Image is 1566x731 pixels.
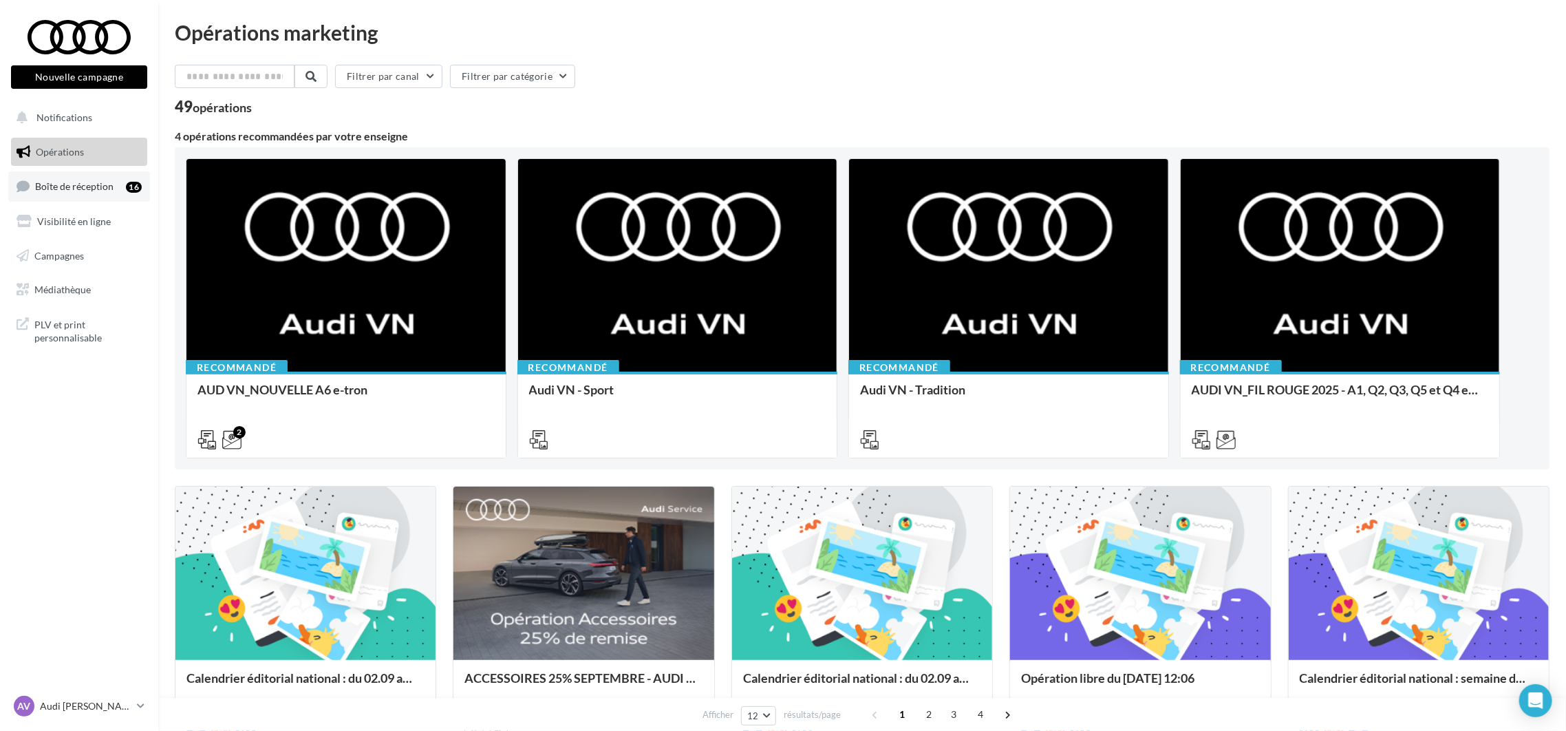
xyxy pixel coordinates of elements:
button: Nouvelle campagne [11,65,147,89]
div: Opérations marketing [175,22,1549,43]
a: Boîte de réception16 [8,171,150,201]
span: AV [18,699,31,713]
div: Calendrier éditorial national : du 02.09 au 09.09 [743,671,981,699]
div: Recommandé [186,360,288,375]
div: Recommandé [848,360,950,375]
span: 3 [943,703,965,725]
div: Opération libre du [DATE] 12:06 [1021,671,1259,699]
span: 2 [919,703,941,725]
div: Calendrier éditorial national : semaine du 25.08 au 31.08 [1300,671,1538,699]
span: résultats/page [784,708,841,721]
button: 12 [741,706,776,725]
a: Médiathèque [8,275,150,304]
div: 2 [233,426,246,438]
div: opérations [193,101,252,114]
div: Recommandé [517,360,619,375]
button: Filtrer par canal [335,65,442,88]
span: Afficher [702,708,733,721]
a: Opérations [8,138,150,167]
div: Audi VN - Sport [529,383,826,410]
span: Opérations [36,146,84,158]
div: Open Intercom Messenger [1519,684,1552,717]
span: 12 [747,710,759,721]
a: Visibilité en ligne [8,207,150,236]
button: Notifications [8,103,144,132]
div: ACCESSOIRES 25% SEPTEMBRE - AUDI SERVICE [464,671,702,699]
span: 1 [892,703,914,725]
span: Notifications [36,112,92,123]
div: AUD VN_NOUVELLE A6 e-tron [197,383,495,410]
a: PLV et print personnalisable [8,310,150,350]
div: Audi VN - Tradition [860,383,1157,410]
div: 16 [126,182,142,193]
span: Visibilité en ligne [37,215,111,227]
span: 4 [970,703,992,725]
a: AV Audi [PERSON_NAME] [11,693,147,719]
span: Campagnes [34,249,84,261]
span: Boîte de réception [35,180,114,192]
div: Recommandé [1180,360,1282,375]
span: PLV et print personnalisable [34,315,142,345]
p: Audi [PERSON_NAME] [40,699,131,713]
div: AUDI VN_FIL ROUGE 2025 - A1, Q2, Q3, Q5 et Q4 e-tron [1192,383,1489,410]
div: 49 [175,99,252,114]
div: 4 opérations recommandées par votre enseigne [175,131,1549,142]
button: Filtrer par catégorie [450,65,575,88]
span: Médiathèque [34,284,91,295]
a: Campagnes [8,242,150,271]
div: Calendrier éditorial national : du 02.09 au 09.09 [186,671,425,699]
